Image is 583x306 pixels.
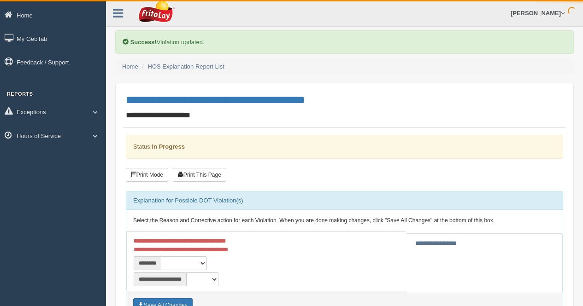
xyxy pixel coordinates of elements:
[152,143,185,150] strong: In Progress
[122,63,138,70] a: Home
[126,135,563,158] div: Status:
[126,168,168,182] button: Print Mode
[115,30,574,54] div: Violation updated.
[130,39,157,46] b: Success!
[148,63,224,70] a: HOS Explanation Report List
[173,168,226,182] button: Print This Page
[126,191,563,210] div: Explanation for Possible DOT Violation(s)
[126,210,563,232] div: Select the Reason and Corrective action for each Violation. When you are done making changes, cli...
